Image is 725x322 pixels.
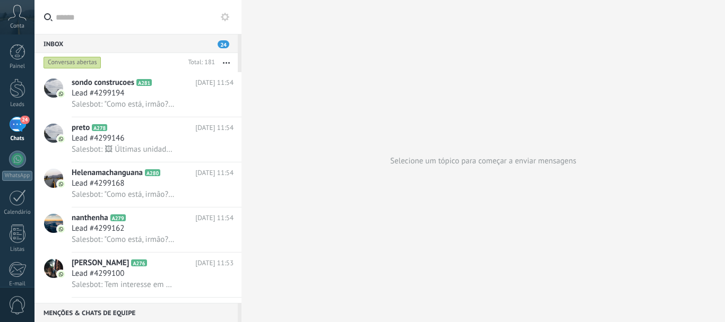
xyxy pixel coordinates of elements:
[57,271,65,278] img: icon
[34,162,241,207] a: avatariconHelenamachanguanaA280[DATE] 11:54Lead #4299168Salesbot: "Como está, irmão? 😏 Gostarias ...
[10,23,24,30] span: Conta
[72,223,124,234] span: Lead #4299162
[184,57,215,68] div: Total: 181
[72,213,108,223] span: nanthenha
[34,303,238,322] div: Menções & Chats de equipe
[2,101,33,108] div: Leads
[2,281,33,288] div: E-mail
[110,214,126,221] span: A279
[2,246,33,253] div: Listas
[72,178,124,189] span: Lead #4299168
[34,34,238,53] div: Inbox
[57,135,65,143] img: icon
[195,123,234,133] span: [DATE] 11:54
[72,144,175,154] span: Salesbot: 🖼 Últimas unidades! 🔥 Restam apenas 5 do Creme Americano XXL! ⏳ Promoção acaba hoje! 💥 ...
[92,124,107,131] span: A278
[131,259,146,266] span: A276
[57,180,65,188] img: icon
[44,56,101,69] div: Conversas abertas
[195,168,234,178] span: [DATE] 11:54
[72,189,175,199] span: Salesbot: "Como está, irmão? 😏 Gostarias de aumentar seu pau ou ter potência na cama para durar h...
[2,171,32,181] div: WhatsApp
[2,209,33,216] div: Calendário
[195,258,234,268] span: [DATE] 11:53
[57,90,65,98] img: icon
[72,280,175,290] span: Salesbot: Tem interesse em adquirir e mudar a sua vida intima e sexual🍆💪🏽??
[20,116,29,124] span: 24
[72,168,143,178] span: Helenamachanguana
[34,117,241,162] a: avatariconpretoA278[DATE] 11:54Lead #4299146Salesbot: 🖼 Últimas unidades! 🔥 Restam apenas 5 do Cr...
[34,253,241,297] a: avataricon[PERSON_NAME]A276[DATE] 11:53Lead #4299100Salesbot: Tem interesse em adquirir e mudar a...
[136,79,152,86] span: A281
[72,99,175,109] span: Salesbot: "Como está, irmão? 😏 Gostarias de aumentar seu pau ou ter potência na cama para durar h...
[72,234,175,245] span: Salesbot: "Como está, irmão? 😏 Gostarias de aumentar seu pau ou ter potência na cama para durar h...
[72,123,90,133] span: preto
[195,77,234,88] span: [DATE] 11:54
[34,72,241,117] a: avatariconsondo construcoesA281[DATE] 11:54Lead #4299194Salesbot: "Como está, irmão? 😏 Gostarias ...
[72,77,134,88] span: sondo construcoes
[2,63,33,70] div: Painel
[195,213,234,223] span: [DATE] 11:54
[218,40,229,48] span: 24
[72,258,129,268] span: [PERSON_NAME]
[72,268,124,279] span: Lead #4299100
[34,207,241,252] a: avatariconnanthenhaA279[DATE] 11:54Lead #4299162Salesbot: "Como está, irmão? 😏 Gostarias de aumen...
[72,133,124,144] span: Lead #4299146
[145,169,160,176] span: A280
[57,225,65,233] img: icon
[72,88,124,99] span: Lead #4299194
[2,135,33,142] div: Chats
